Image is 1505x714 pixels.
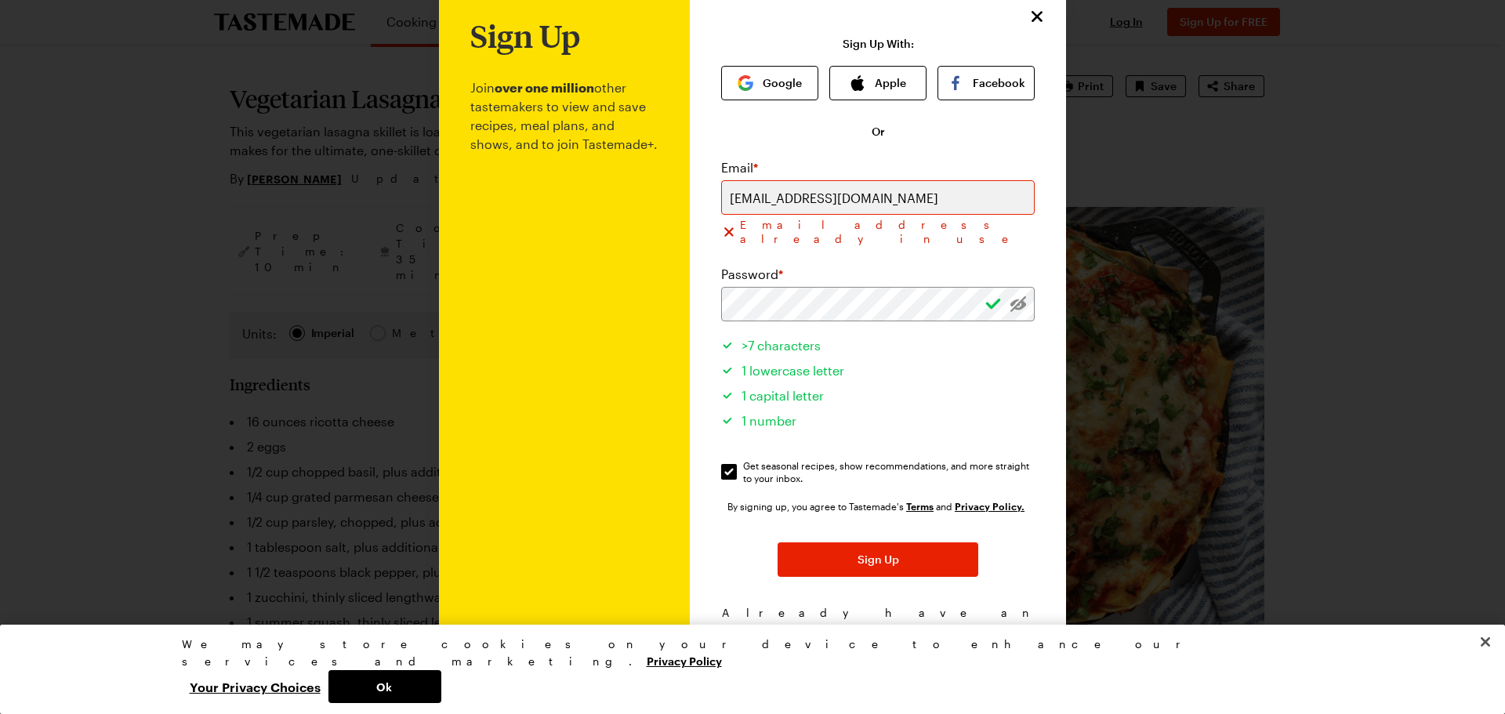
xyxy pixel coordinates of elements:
span: Sign Up [858,552,899,567]
span: 1 number [742,413,796,428]
label: Password [721,265,783,284]
button: Close [1468,625,1503,659]
button: Facebook [937,66,1035,100]
b: over one million [495,80,594,95]
button: Apple [829,66,927,100]
a: Tastemade Privacy Policy [955,499,1024,513]
button: Your Privacy Choices [182,670,328,703]
span: 1 capital letter [742,388,824,403]
p: Sign Up With: [843,38,914,50]
div: We may store cookies on your device to enhance our services and marketing. [182,636,1311,670]
span: Or [872,124,885,140]
button: Ok [328,670,441,703]
label: Email [721,158,758,177]
h1: Sign Up [470,19,580,53]
span: Get seasonal recipes, show recommendations, and more straight to your inbox. [743,459,1036,484]
button: Close [1027,6,1047,27]
span: >7 characters [742,338,821,353]
button: Google [721,66,818,100]
a: More information about your privacy, opens in a new tab [647,653,722,668]
button: Sign Up [778,542,978,577]
div: Privacy [182,636,1311,703]
p: Join other tastemakers to view and save recipes, meal plans, and shows, and to join Tastemade+. [470,53,658,670]
span: Already have an account? [722,606,1035,635]
div: Email address already in use [721,218,1035,246]
a: Tastemade Terms of Service [906,499,934,513]
button: Log In! [935,621,971,636]
div: By signing up, you agree to Tastemade's and [727,498,1028,514]
input: Get seasonal recipes, show recommendations, and more straight to your inbox. [721,464,737,480]
span: 1 lowercase letter [742,363,844,378]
